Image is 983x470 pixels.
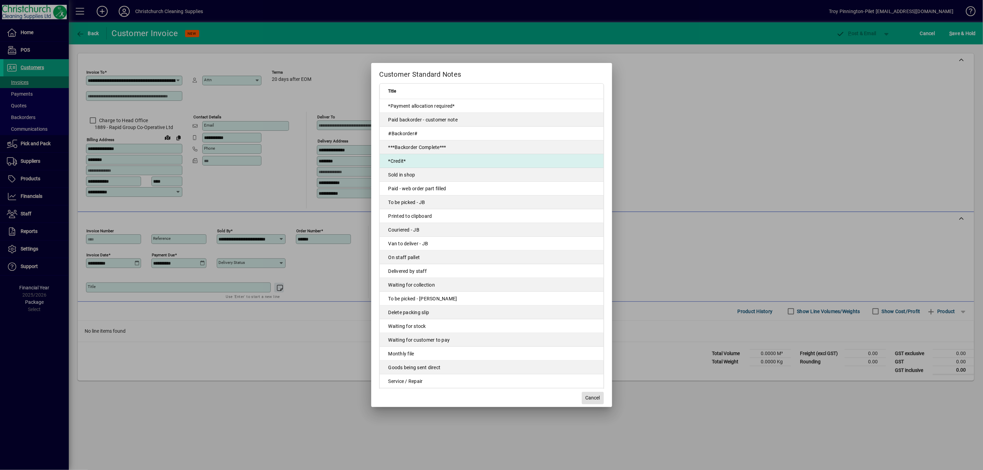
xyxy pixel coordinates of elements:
span: Title [388,87,396,95]
td: Paid - web order part filled [380,182,603,195]
td: To be picked - [PERSON_NAME] [380,292,603,306]
span: Cancel [586,394,600,402]
td: Sold in shop [380,168,603,182]
button: Cancel [582,392,604,404]
td: To be picked - JB [380,195,603,209]
td: Van to deliver - JB [380,237,603,250]
td: Monthly file [380,347,603,361]
td: Couriered - JB [380,223,603,237]
td: Service / Repair [380,374,603,388]
td: Waiting for customer to pay [380,333,603,347]
td: Do not action [380,388,603,402]
h2: Customer Standard Notes [371,63,612,83]
td: Delivered by staff [380,264,603,278]
td: Paid backorder - customer note [380,113,603,127]
td: *Payment allocation required* [380,99,603,113]
td: On staff pallet [380,250,603,264]
td: Waiting for collection [380,278,603,292]
td: Delete packing slip [380,306,603,319]
td: Goods being sent direct [380,361,603,374]
td: #Backorder# [380,127,603,140]
td: Printed to clipboard [380,209,603,223]
td: Waiting for stock [380,319,603,333]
